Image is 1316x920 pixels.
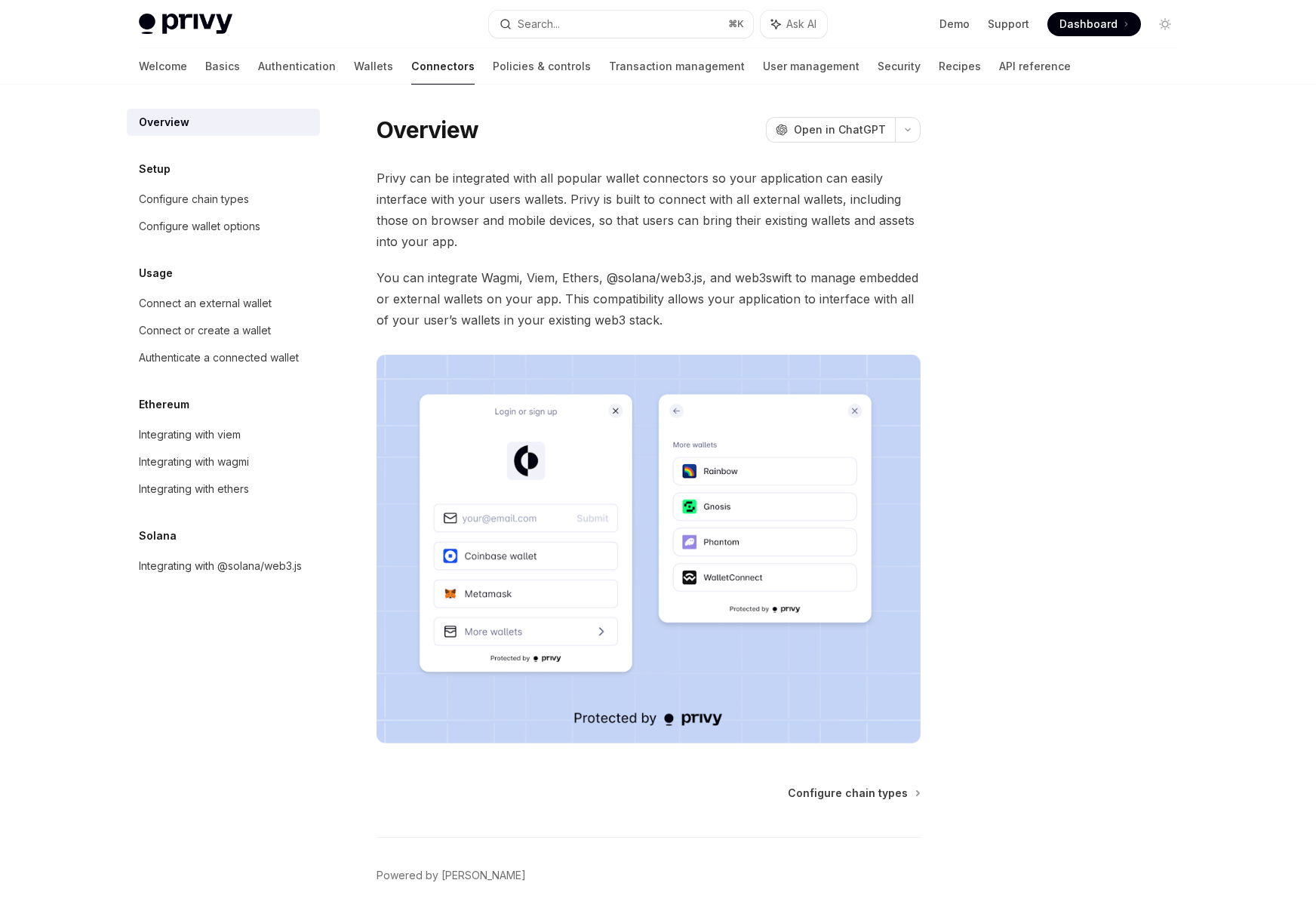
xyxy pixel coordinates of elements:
img: light logo [139,14,232,35]
a: Transaction management [609,48,745,85]
a: Wallets [354,48,393,85]
a: Welcome [139,48,187,85]
a: Integrating with ethers [127,475,320,503]
a: Dashboard [1047,12,1141,36]
a: Overview [127,109,320,136]
div: Overview [139,113,189,131]
a: Support [988,17,1029,32]
a: Authentication [258,48,336,85]
a: Connect or create a wallet [127,317,320,344]
h1: Overview [377,116,478,143]
a: Basics [205,48,240,85]
a: Configure wallet options [127,213,320,240]
a: Connectors [411,48,475,85]
button: Search...⌘K [489,11,753,38]
div: Integrating with wagmi [139,453,249,471]
a: Integrating with @solana/web3.js [127,552,320,580]
h5: Setup [139,160,171,178]
a: Demo [939,17,970,32]
h5: Usage [139,264,173,282]
a: Configure chain types [127,186,320,213]
button: Toggle dark mode [1153,12,1177,36]
img: Connectors3 [377,355,921,743]
a: Integrating with viem [127,421,320,448]
a: Powered by [PERSON_NAME] [377,868,526,883]
div: Integrating with ethers [139,480,249,498]
a: API reference [999,48,1071,85]
div: Configure chain types [139,190,249,208]
div: Search... [518,15,560,33]
span: Open in ChatGPT [794,122,886,137]
span: Configure chain types [788,786,908,801]
a: Configure chain types [788,786,919,801]
span: Dashboard [1059,17,1118,32]
div: Connect or create a wallet [139,322,271,340]
h5: Solana [139,527,177,545]
div: Configure wallet options [139,217,260,235]
a: Recipes [939,48,981,85]
a: Authenticate a connected wallet [127,344,320,371]
button: Ask AI [761,11,827,38]
div: Integrating with viem [139,426,241,444]
a: Integrating with wagmi [127,448,320,475]
span: ⌘ K [728,18,744,30]
div: Connect an external wallet [139,294,272,312]
a: Policies & controls [493,48,591,85]
span: You can integrate Wagmi, Viem, Ethers, @solana/web3.js, and web3swift to manage embedded or exter... [377,267,921,331]
span: Ask AI [786,17,816,32]
span: Privy can be integrated with all popular wallet connectors so your application can easily interfa... [377,168,921,252]
a: Security [878,48,921,85]
div: Integrating with @solana/web3.js [139,557,302,575]
button: Open in ChatGPT [766,117,895,143]
a: Connect an external wallet [127,290,320,317]
div: Authenticate a connected wallet [139,349,299,367]
a: User management [763,48,859,85]
h5: Ethereum [139,395,189,414]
